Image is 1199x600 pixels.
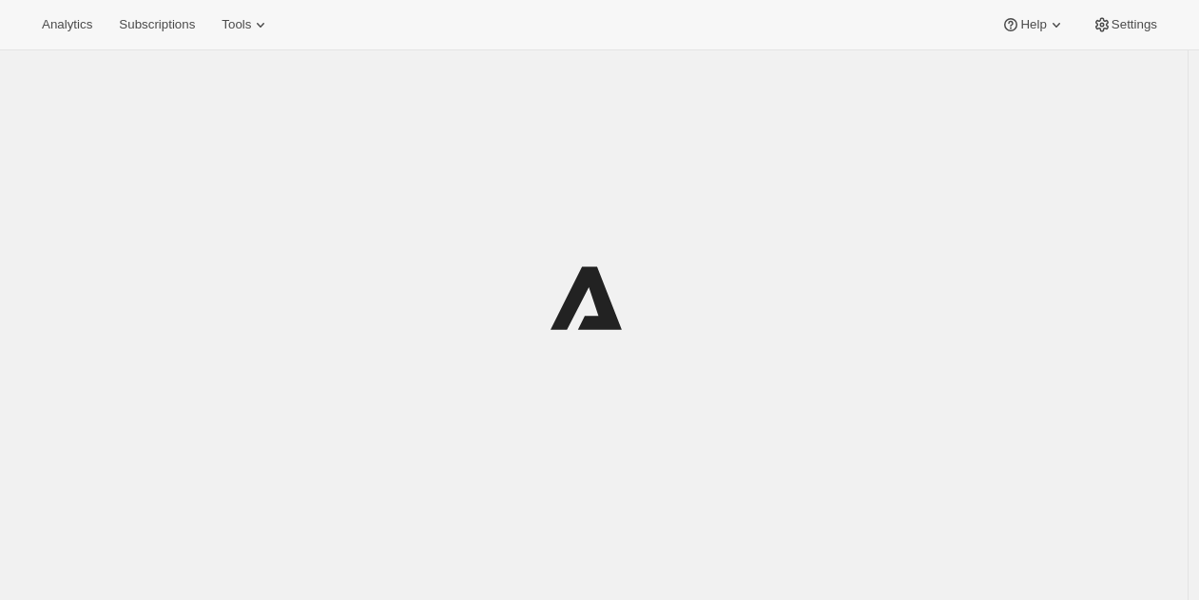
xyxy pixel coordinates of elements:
button: Tools [210,11,281,38]
button: Subscriptions [107,11,206,38]
span: Settings [1112,17,1157,32]
span: Tools [222,17,251,32]
button: Settings [1081,11,1169,38]
span: Analytics [42,17,92,32]
span: Help [1020,17,1046,32]
button: Help [990,11,1076,38]
button: Analytics [30,11,104,38]
span: Subscriptions [119,17,195,32]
